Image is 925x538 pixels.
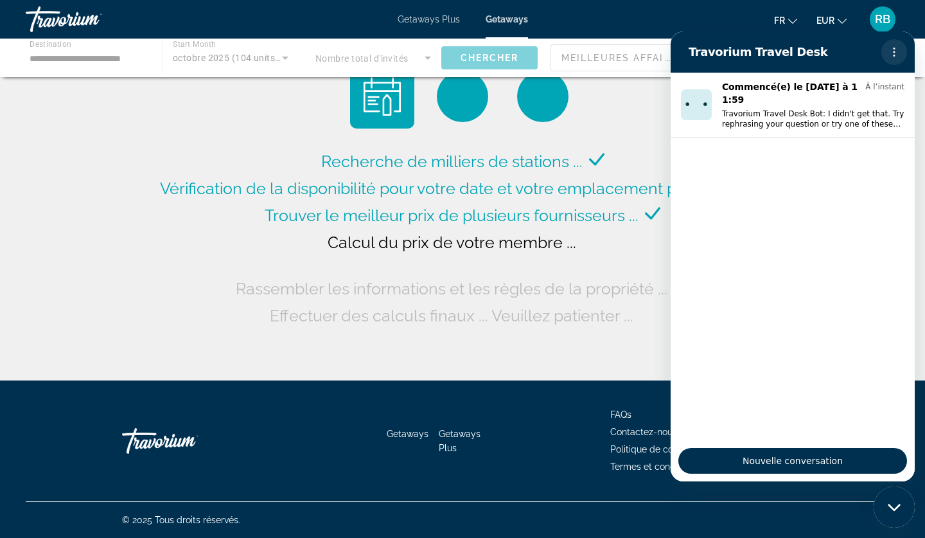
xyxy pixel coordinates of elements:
[398,14,460,24] a: Getaways Plus
[774,15,785,26] span: fr
[236,279,667,298] span: Rassembler les informations et les règles de la propriété ...
[265,206,639,225] span: Trouver le meilleur prix de plusieurs fournisseurs ...
[610,462,698,472] a: Termes et conditions
[387,429,428,439] a: Getaways
[816,11,847,30] button: Change currency
[328,233,576,252] span: Calcul du prix de votre membre ...
[122,515,240,525] span: © 2025 Tous droits réservés.
[610,444,722,454] a: Politique de confidentialité
[321,152,583,171] span: Recherche de milliers de stations ...
[875,13,890,26] span: RB
[270,306,633,325] span: Effectuer des calculs finaux ... Veuillez patienter ...
[26,3,154,36] a: Travorium
[486,14,528,24] a: Getaways
[160,179,743,198] span: Vérification de la disponibilité pour votre date et votre emplacement préférés ...
[610,427,677,437] a: Contactez-nous
[866,6,899,33] button: User Menu
[816,15,834,26] span: EUR
[610,409,631,420] a: FAQs
[439,429,480,453] a: Getaways Plus
[671,31,915,481] iframe: Fenêtre de messagerie
[122,422,251,460] a: Go Home
[774,11,797,30] button: Change language
[874,487,915,528] iframe: Bouton de lancement de la fenêtre de messagerie, conversation en cours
